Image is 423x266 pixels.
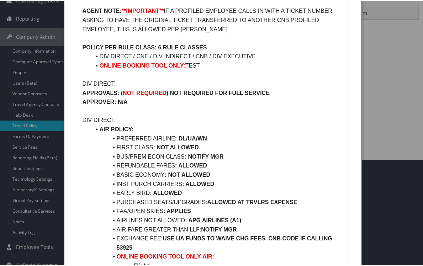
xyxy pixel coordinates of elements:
strong: NOT REQUIRED [123,89,166,95]
strong: AIR POLICY: [100,126,134,132]
strong: : APG AIRLINES (A1) [185,217,241,223]
p: DIV DIRECT: [83,115,344,124]
strong: ALLOWED AT TRVLRS EXPENSE [207,198,297,204]
strong: : ALLOWED [182,180,214,186]
li: EXCHANGE FEE: [91,233,344,251]
strong: : APPLIES [163,207,191,213]
li: AIR FARE GREATER THAN LLF: [91,224,344,234]
strong: APPROVALS: ( [83,89,123,95]
strong: ONLINE BOOKING TOOL ONLY: [100,62,185,68]
strong: ONLINE BOOKING TOOL ONLY-AIR: [117,253,214,259]
strong: : NOTIFY MGR [185,153,224,159]
strong: NOTIFY MGR [201,226,237,232]
strong: : ALLOWED [150,189,182,195]
li: TEST [91,60,344,70]
strong: : NOT ALLOWED [165,171,210,177]
strong: USE UA FUNDS TO WAIVE CHG FEES. CNB CODE IF CALLING - 53925 [117,235,338,250]
strong: : NOT ALLOWED [153,144,199,150]
li: REFUNDABLE FARES [91,160,344,170]
u: POLICY PER RULE CLASS: 6 RULE CLASSES [83,44,207,50]
strong: APPROVER: N/A [83,98,128,104]
li: PREFERRED AIRLINE [91,133,344,143]
strong: ) NOT REQUIRED FOR FULL SERVICE [166,89,270,95]
li: INST PURCH CARRIERS [91,179,344,188]
li: FIRST CLASS [91,142,344,151]
li: BUS/PREM ECON CLASS [91,151,344,161]
strong: : DL/UA/WN [175,135,207,141]
strong: : ALLOWED [175,162,207,168]
li: FAA/OPEN SKIES [91,206,344,215]
strong: AGENT NOTE: [83,7,122,13]
p: DIV DIRECT: [83,79,344,88]
li: AIRLINES NOT ALLOWED [91,215,344,224]
p: IF A PROFILED EMPLOYEE CALLS IN WITH A TICKET NUMBER ASKING TO HAVE THE ORIGINAL TICKET TRANSFERR... [83,6,344,33]
li: EARLY BIRD [91,188,344,197]
li: DIV DIRECT / CNE / DIV INDIRECT / CNB / DIV EXECUTIVE [91,51,344,60]
li: BASIC ECONOMY [91,170,344,179]
li: PURCHASED SEATS/UPGRADES: [91,197,344,206]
